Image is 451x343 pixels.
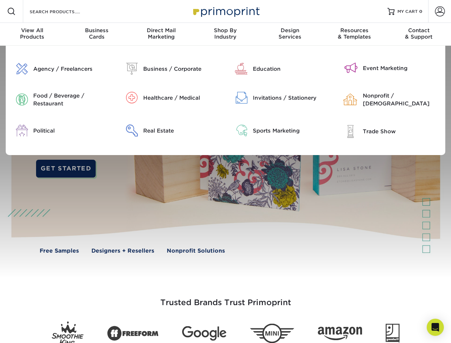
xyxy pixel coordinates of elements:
span: Direct Mail [129,27,193,34]
img: Google [182,326,226,341]
iframe: Google Customer Reviews [2,321,61,340]
input: SEARCH PRODUCTS..... [29,7,99,16]
div: & Support [387,27,451,40]
a: Business / Corporate [121,63,220,75]
div: & Templates [322,27,386,40]
img: Goodwill [386,324,400,343]
span: Resources [322,27,386,34]
div: Real Estate [143,127,220,135]
div: Marketing [129,27,193,40]
a: Invitations / Stationery [231,92,330,104]
h3: Trusted Brands Trust Primoprint [17,281,435,316]
div: Open Intercom Messenger [427,319,444,336]
span: MY CART [397,9,418,15]
div: Services [258,27,322,40]
a: Food / Beverage / Restaurant [11,92,110,108]
span: Contact [387,27,451,34]
a: Trade Show [341,125,440,138]
div: Healthcare / Medical [143,94,220,102]
div: Sports Marketing [253,127,330,135]
a: Education [231,63,330,75]
div: Trade Show [363,128,440,135]
div: Food / Beverage / Restaurant [33,92,110,108]
a: Sports Marketing [231,125,330,136]
span: Design [258,27,322,34]
a: Contact& Support [387,23,451,46]
img: Primoprint [190,4,261,19]
img: Amazon [318,327,362,340]
a: Real Estate [121,125,220,136]
a: Nonprofit / [DEMOGRAPHIC_DATA] [341,92,440,108]
div: Education [253,65,330,73]
span: Business [64,27,129,34]
div: Cards [64,27,129,40]
a: DesignServices [258,23,322,46]
span: Shop By [193,27,257,34]
div: Political [33,127,110,135]
div: Industry [193,27,257,40]
span: 0 [419,9,422,14]
a: Shop ByIndustry [193,23,257,46]
div: Business / Corporate [143,65,220,73]
a: Political [11,125,110,136]
div: Agency / Freelancers [33,65,110,73]
a: BusinessCards [64,23,129,46]
a: Resources& Templates [322,23,386,46]
a: Healthcare / Medical [121,92,220,104]
a: Event Marketing [341,63,440,73]
div: Event Marketing [363,64,440,72]
a: Direct MailMarketing [129,23,193,46]
div: Nonprofit / [DEMOGRAPHIC_DATA] [363,92,440,108]
div: Invitations / Stationery [253,94,330,102]
a: Agency / Freelancers [11,63,110,75]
